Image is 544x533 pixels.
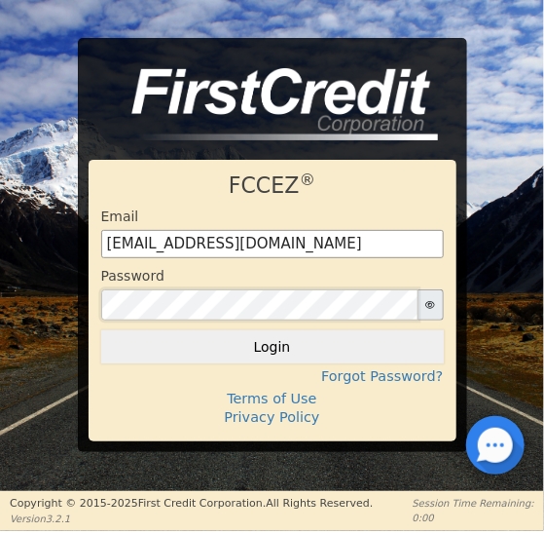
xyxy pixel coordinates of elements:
input: Enter email [101,230,444,259]
img: logo-CMu_cnol.png [106,68,437,140]
p: 0:00 [413,511,534,525]
h4: Forgot Password? [101,368,444,385]
p: Copyright © 2015- 2025 First Credit Corporation. [10,496,373,513]
p: Version 3.2.1 [10,512,373,526]
sup: ® [300,171,316,189]
span: All Rights Reserved. [266,497,373,510]
input: password [101,289,418,321]
h1: FCCEZ [101,172,444,199]
p: Session Time Remaining: [413,496,534,511]
h4: Password [101,268,164,285]
h4: Email [101,209,139,225]
h4: Terms of Use [101,391,444,407]
h4: Privacy Policy [101,409,444,426]
button: Login [101,330,444,363]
